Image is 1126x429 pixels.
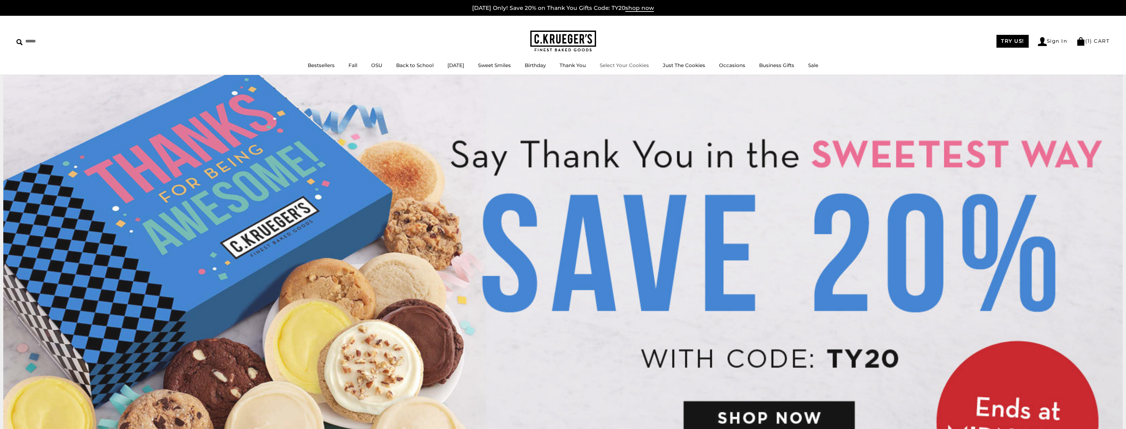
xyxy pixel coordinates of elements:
a: [DATE] [447,62,464,68]
img: Bag [1076,37,1085,46]
a: Sale [808,62,818,68]
span: shop now [625,5,654,12]
a: Sign In [1038,37,1067,46]
a: Business Gifts [759,62,794,68]
input: Search [16,36,95,46]
a: Occasions [719,62,745,68]
a: TRY US! [996,35,1029,48]
a: Sweet Smiles [478,62,511,68]
a: Fall [348,62,357,68]
img: Search [16,39,23,45]
a: Just The Cookies [663,62,705,68]
a: Birthday [525,62,546,68]
img: Account [1038,37,1047,46]
a: Bestsellers [308,62,335,68]
a: Back to School [396,62,434,68]
a: (1) CART [1076,38,1110,44]
span: 1 [1088,38,1090,44]
a: [DATE] Only! Save 20% on Thank You Gifts Code: TY20shop now [472,5,654,12]
a: Select Your Cookies [600,62,649,68]
img: C.KRUEGER'S [530,31,596,52]
a: OSU [371,62,382,68]
a: Thank You [560,62,586,68]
